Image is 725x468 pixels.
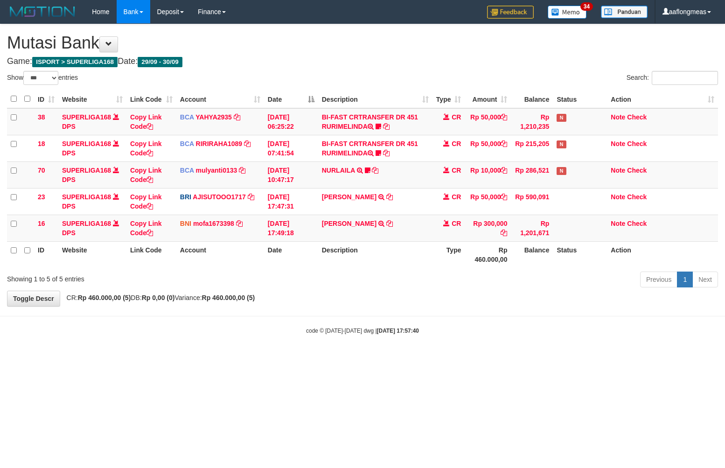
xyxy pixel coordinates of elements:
[465,215,511,241] td: Rp 300,000
[264,135,318,161] td: [DATE] 07:41:54
[58,241,126,268] th: Website
[78,294,131,301] strong: Rp 460.000,00 (5)
[607,241,718,268] th: Action
[452,113,461,121] span: CR
[465,135,511,161] td: Rp 50,000
[180,220,191,227] span: BNI
[130,113,162,130] a: Copy Link Code
[465,108,511,135] td: Rp 50,000
[465,188,511,215] td: Rp 50,000
[511,241,553,268] th: Balance
[62,193,111,201] a: SUPERLIGA168
[202,294,255,301] strong: Rp 460.000,00 (5)
[580,2,593,11] span: 34
[383,149,390,157] a: Copy BI-FAST CRTRANSFER DR 451 RURIMELINDA to clipboard
[193,220,234,227] a: mofa1673398
[557,114,566,122] span: Has Note
[322,220,376,227] a: [PERSON_NAME]
[234,113,240,121] a: Copy YAHYA2935 to clipboard
[501,140,507,147] a: Copy Rp 50,000 to clipboard
[557,167,566,175] span: Has Note
[196,167,237,174] a: mulyanti0133
[176,90,264,108] th: Account: activate to sort column ascending
[627,193,647,201] a: Check
[487,6,534,19] img: Feedback.jpg
[126,241,176,268] th: Link Code
[7,5,78,19] img: MOTION_logo.png
[244,140,251,147] a: Copy RIRIRAHA1089 to clipboard
[386,193,393,201] a: Copy HIBAN ABDULLAH to clipboard
[627,140,647,147] a: Check
[322,167,355,174] a: NURLAILA
[611,167,625,174] a: Note
[692,272,718,287] a: Next
[452,140,461,147] span: CR
[677,272,693,287] a: 1
[383,123,390,130] a: Copy BI-FAST CRTRANSFER DR 451 RURIMELINDA to clipboard
[130,220,162,237] a: Copy Link Code
[34,90,58,108] th: ID: activate to sort column ascending
[511,215,553,241] td: Rp 1,201,671
[58,135,126,161] td: DPS
[601,6,648,18] img: panduan.png
[264,161,318,188] td: [DATE] 10:47:17
[264,90,318,108] th: Date: activate to sort column descending
[176,241,264,268] th: Account
[180,167,194,174] span: BCA
[548,6,587,19] img: Button%20Memo.svg
[511,161,553,188] td: Rp 286,521
[501,193,507,201] a: Copy Rp 50,000 to clipboard
[23,71,58,85] select: Showentries
[38,167,45,174] span: 70
[264,215,318,241] td: [DATE] 17:49:18
[452,220,461,227] span: CR
[318,241,432,268] th: Description
[501,167,507,174] a: Copy Rp 10,000 to clipboard
[627,71,718,85] label: Search:
[386,220,393,227] a: Copy AHMAD NURKHOLIS to clipboard
[377,328,419,334] strong: [DATE] 17:57:40
[7,271,295,284] div: Showing 1 to 5 of 5 entries
[62,140,111,147] a: SUPERLIGA168
[611,193,625,201] a: Note
[196,140,243,147] a: RIRIRAHA1089
[465,241,511,268] th: Rp 460.000,00
[38,140,45,147] span: 18
[126,90,176,108] th: Link Code: activate to sort column ascending
[432,90,465,108] th: Type: activate to sort column ascending
[322,193,376,201] a: [PERSON_NAME]
[452,193,461,201] span: CR
[627,220,647,227] a: Check
[38,193,45,201] span: 23
[372,167,378,174] a: Copy NURLAILA to clipboard
[318,108,432,135] td: BI-FAST CRTRANSFER DR 451 RURIMELINDA
[318,135,432,161] td: BI-FAST CRTRANSFER DR 451 RURIMELINDA
[62,294,255,301] span: CR: DB: Variance:
[32,57,118,67] span: ISPORT > SUPERLIGA168
[452,167,461,174] span: CR
[7,71,78,85] label: Show entries
[58,188,126,215] td: DPS
[138,57,182,67] span: 29/09 - 30/09
[264,188,318,215] td: [DATE] 17:47:31
[7,34,718,52] h1: Mutasi Bank
[611,113,625,121] a: Note
[557,140,566,148] span: Has Note
[239,167,245,174] a: Copy mulyanti0133 to clipboard
[511,135,553,161] td: Rp 215,205
[130,193,162,210] a: Copy Link Code
[501,113,507,121] a: Copy Rp 50,000 to clipboard
[511,108,553,135] td: Rp 1,210,235
[607,90,718,108] th: Action: activate to sort column ascending
[180,113,194,121] span: BCA
[58,90,126,108] th: Website: activate to sort column ascending
[627,113,647,121] a: Check
[62,220,111,227] a: SUPERLIGA168
[58,161,126,188] td: DPS
[264,241,318,268] th: Date
[130,140,162,157] a: Copy Link Code
[62,113,111,121] a: SUPERLIGA168
[7,57,718,66] h4: Game: Date:
[640,272,677,287] a: Previous
[195,113,232,121] a: YAHYA2935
